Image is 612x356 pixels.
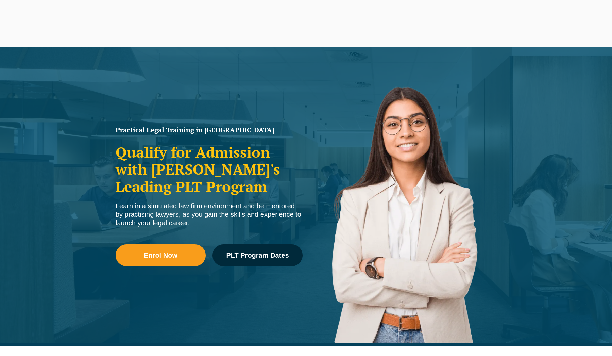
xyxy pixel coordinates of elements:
[116,144,303,195] h2: Qualify for Admission with [PERSON_NAME]'s Leading PLT Program
[116,127,303,133] h1: Practical Legal Training in [GEOGRAPHIC_DATA]
[116,202,303,227] div: Learn in a simulated law firm environment and be mentored by practising lawyers, as you gain the ...
[144,252,177,259] span: Enrol Now
[116,244,206,266] a: Enrol Now
[226,252,289,259] span: PLT Program Dates
[213,244,303,266] a: PLT Program Dates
